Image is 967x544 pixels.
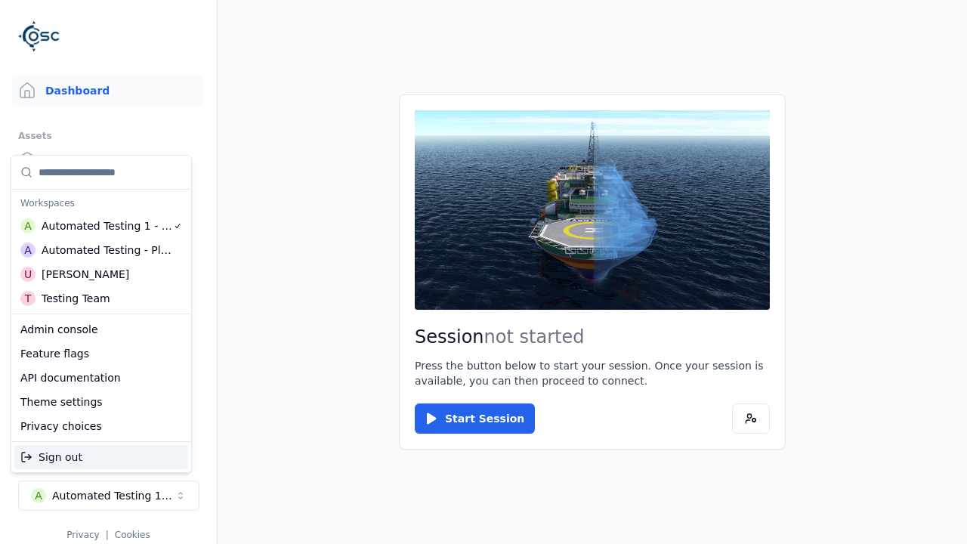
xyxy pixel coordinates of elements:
div: Testing Team [42,291,110,306]
div: Theme settings [14,390,188,414]
div: U [20,267,36,282]
div: API documentation [14,366,188,390]
div: Workspaces [14,193,188,214]
div: Admin console [14,317,188,342]
div: Feature flags [14,342,188,366]
div: Automated Testing - Playwright [42,243,172,258]
div: Suggestions [11,314,191,441]
div: Suggestions [11,156,191,314]
div: A [20,218,36,233]
div: A [20,243,36,258]
div: Suggestions [11,442,191,472]
div: [PERSON_NAME] [42,267,129,282]
div: T [20,291,36,306]
div: Privacy choices [14,414,188,438]
div: Automated Testing 1 - Playwright [42,218,173,233]
div: Sign out [14,445,188,469]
